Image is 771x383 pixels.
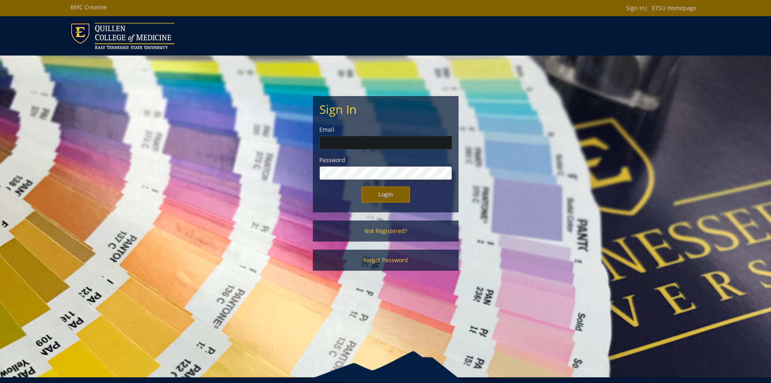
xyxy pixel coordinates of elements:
[70,23,174,49] img: ETSU logo
[70,4,107,10] h5: BMC Creative
[626,4,645,12] a: Sign In
[313,250,459,271] a: Forgot Password
[648,4,701,12] a: ETSU Homepage
[319,156,452,164] label: Password
[626,4,701,12] p: |
[361,186,410,203] input: Login
[319,126,452,134] label: Email
[313,220,459,242] a: Not Registered?
[319,103,452,116] h2: Sign In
